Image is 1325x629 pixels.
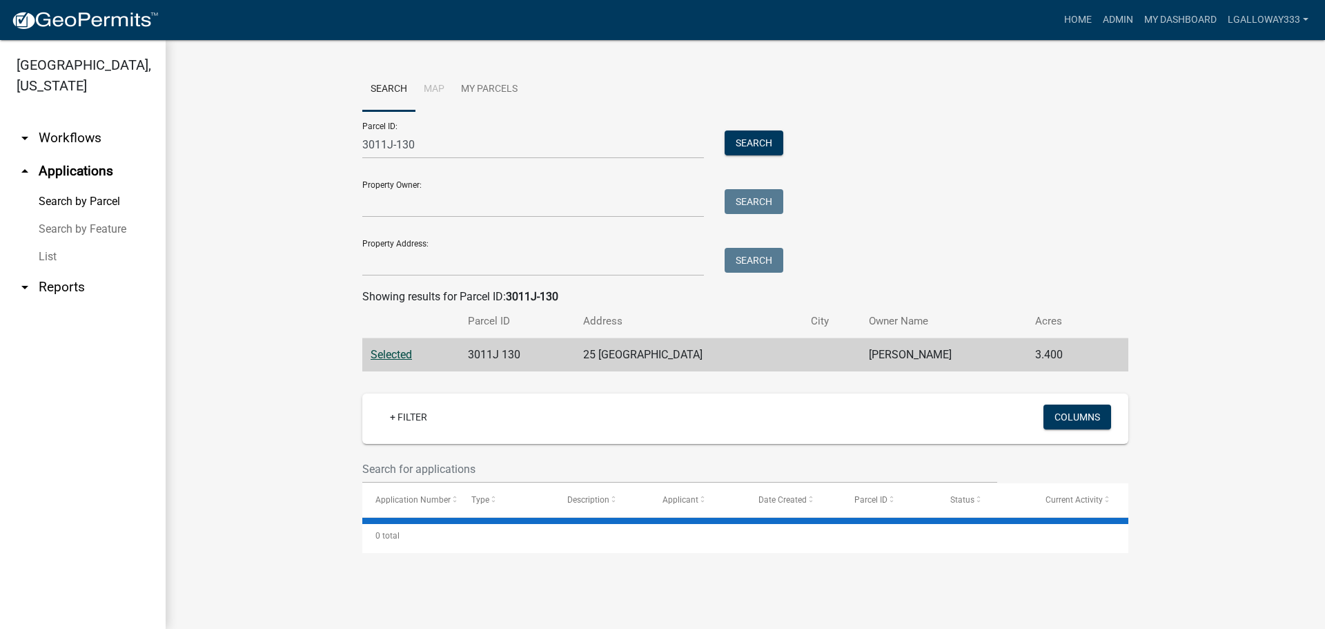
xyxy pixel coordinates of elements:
td: 3.400 [1027,338,1101,372]
span: Status [950,495,974,505]
i: arrow_drop_down [17,279,33,296]
datatable-header-cell: Type [458,483,554,516]
span: Date Created [758,495,807,505]
th: Acres [1027,305,1101,338]
datatable-header-cell: Applicant [649,483,745,516]
i: arrow_drop_up [17,163,33,180]
a: Home [1059,7,1097,33]
span: Application Number [375,495,451,505]
th: City [803,305,861,338]
a: My Dashboard [1139,7,1222,33]
datatable-header-cell: Description [554,483,650,516]
div: 0 total [362,519,1128,553]
th: Address [575,305,803,338]
span: Applicant [662,495,698,505]
input: Search for applications [362,455,997,483]
datatable-header-cell: Application Number [362,483,458,516]
td: 25 [GEOGRAPHIC_DATA] [575,338,803,372]
i: arrow_drop_down [17,130,33,146]
td: 3011J 130 [460,338,575,372]
div: Showing results for Parcel ID: [362,289,1128,305]
a: Search [362,68,415,112]
span: Parcel ID [854,495,887,505]
datatable-header-cell: Current Activity [1032,483,1128,516]
datatable-header-cell: Status [937,483,1033,516]
button: Search [725,130,783,155]
datatable-header-cell: Parcel ID [841,483,937,516]
button: Search [725,248,783,273]
datatable-header-cell: Date Created [745,483,841,516]
a: lgalloway333 [1222,7,1314,33]
a: Selected [371,348,412,361]
span: Type [471,495,489,505]
span: Description [567,495,609,505]
a: My Parcels [453,68,526,112]
a: Admin [1097,7,1139,33]
td: [PERSON_NAME] [861,338,1027,372]
span: Current Activity [1046,495,1103,505]
a: + Filter [379,405,438,429]
button: Columns [1043,405,1111,429]
strong: 3011J-130 [506,290,558,303]
button: Search [725,189,783,214]
th: Parcel ID [460,305,575,338]
th: Owner Name [861,305,1027,338]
